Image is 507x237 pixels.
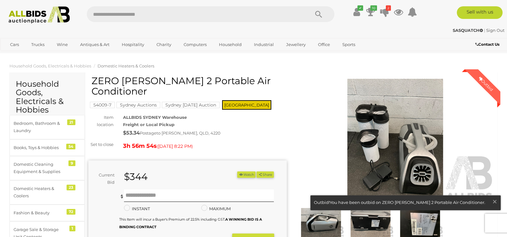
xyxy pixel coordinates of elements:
a: Jewellery [282,39,310,50]
a: Sell with us [457,6,503,19]
div: 23 [67,185,75,190]
div: Domestic Heaters & Coolers [14,185,66,200]
button: Share [256,171,274,178]
a: Cars [6,39,23,50]
a: Household Goods, Electricals & Hobbies [9,63,91,68]
a: Domestic Heaters & Coolers [97,63,154,68]
b: A WINNING BID IS A BINDING CONTRACT [119,217,262,229]
button: Watch [237,171,256,178]
a: Sports [338,39,359,50]
a: Wine [53,39,72,50]
div: 54 [66,144,75,149]
a: Contact Us [475,41,501,48]
mark: Sydney [DATE] Auction [162,102,220,108]
a: Domestic Heaters & Coolers 23 [9,180,85,205]
a: 54009-7 [90,102,115,107]
span: | [484,28,485,33]
strong: ALLBIDS SYDNEY Warehouse [123,115,187,120]
mark: Sydney Auctions [116,102,160,108]
strong: SASQUATCH [453,28,483,33]
span: [DATE] 8:22 PM [158,143,192,149]
div: Outbid [471,69,500,98]
i: 2 [386,5,391,11]
span: × [492,195,498,208]
div: Bedroom, Bathroom & Laundry [14,120,66,135]
a: SASQUATCH [453,28,484,33]
a: Hospitality [118,39,148,50]
a: Antiques & Art [76,39,114,50]
div: Item location [84,114,118,129]
button: Search [303,6,334,22]
div: Fashion & Beauty [14,209,66,217]
label: INSTANT [124,205,150,212]
a: Household [215,39,246,50]
a: Sydney Auctions [116,102,160,107]
div: 21 [67,119,75,125]
a: Domestic Cleaning Equipment & Supplies 9 [9,156,85,180]
a: Charity [152,39,175,50]
div: Domestic Cleaning Equipment & Supplies [14,161,66,176]
div: 9 [68,160,75,166]
a: 10 [366,6,375,18]
strong: 3h 56m 54s [123,142,157,149]
h2: Household Goods, Electricals & Hobbies [16,80,79,114]
label: MAXIMUM [201,205,231,212]
a: 2 [380,6,389,18]
a: Sydney [DATE] Auction [162,102,220,107]
div: Current Bid [88,171,119,186]
strong: Freight or Local Pickup [123,122,174,127]
a: Books, Toys & Hobbies 54 [9,139,85,156]
strong: $344 [124,171,148,182]
a: Office [314,39,334,50]
span: ( ) [157,144,193,149]
div: Postage [123,129,287,138]
a: Computers [180,39,211,50]
i: ✔ [357,5,363,11]
a: Trucks [27,39,49,50]
div: Set to close [84,141,118,148]
a: Industrial [250,39,278,50]
a: Bedroom, Bathroom & Laundry 21 [9,115,85,139]
span: [GEOGRAPHIC_DATA] [222,100,271,110]
i: 10 [370,5,377,11]
li: Watch this item [237,171,256,178]
a: Fashion & Beauty 72 [9,205,85,221]
a: ✔ [352,6,362,18]
span: to [PERSON_NAME], QLD, 4220 [156,130,221,136]
strong: $53.34 [123,130,140,136]
small: This Item will incur a Buyer's Premium of 22.5% including GST. [119,217,262,229]
div: 72 [67,209,75,215]
a: Sign Out [486,28,504,33]
div: Books, Toys & Hobbies [14,144,66,151]
h1: ZERO [PERSON_NAME] 2 Portable Air Conditioner [91,76,285,96]
img: ZERO BREEZE Mark 2 Portable Air Conditioner [296,79,495,206]
mark: 54009-7 [90,102,115,108]
img: Allbids.com.au [5,6,74,24]
a: [GEOGRAPHIC_DATA] [6,50,59,60]
b: Contact Us [475,42,499,47]
div: 1 [69,226,75,231]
